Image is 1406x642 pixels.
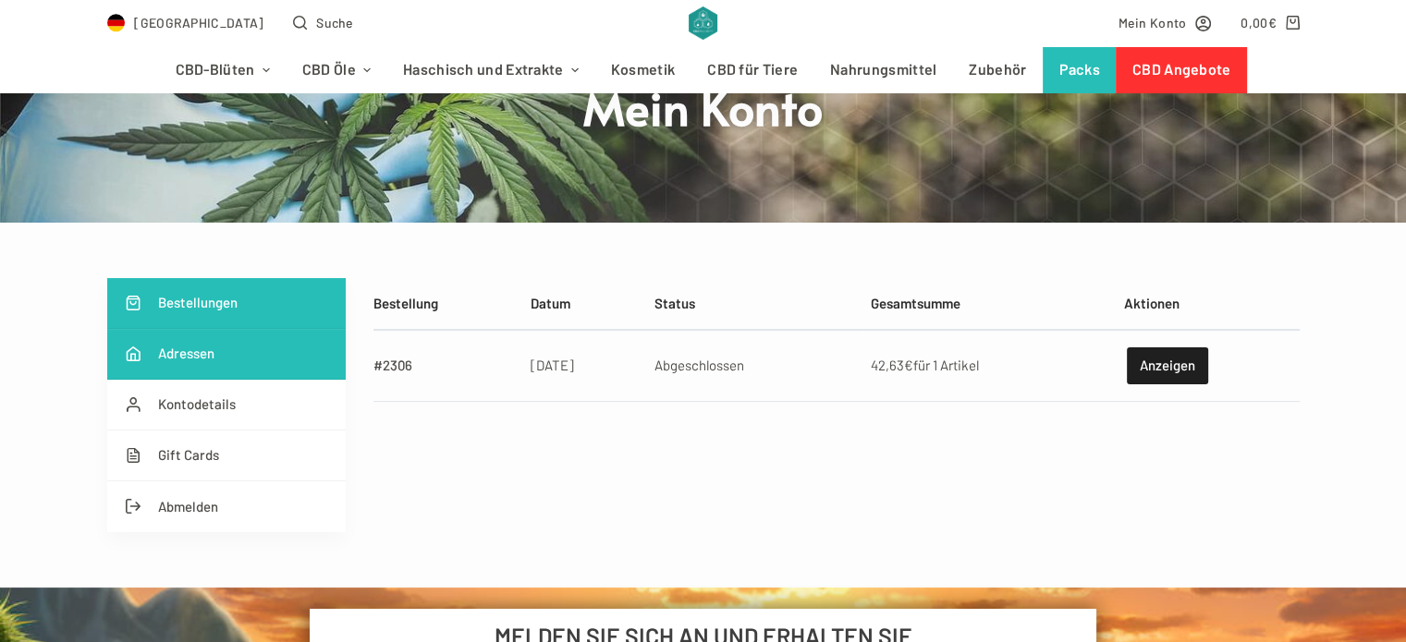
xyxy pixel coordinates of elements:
a: Adressen [107,329,346,380]
nav: Header-Menü [159,47,1247,93]
span: Gesamtsumme [871,295,960,311]
a: Shopping cart [1241,12,1299,33]
a: Bestellungen [107,278,346,329]
img: DE Flag [107,14,126,32]
a: Zubehör [953,47,1043,93]
td: für 1 Artikel [862,330,1115,402]
a: Nahrungsmittel [814,47,953,93]
span: € [904,357,913,373]
span: € [1267,15,1276,30]
a: Select Country [107,12,264,33]
a: Kontodetails [107,380,346,430]
a: Kosmetik [594,47,691,93]
a: #2306 [373,357,412,373]
h1: Mein Konto [357,77,1050,137]
a: Packs [1043,47,1117,93]
img: CBD Alchemy [689,6,717,40]
a: Abmelden [107,481,346,532]
span: Datum [531,295,570,311]
time: [DATE] [531,357,574,373]
span: Mein Konto [1118,12,1186,33]
a: CBD-Blüten [159,47,286,93]
a: CBD Öle [286,47,386,93]
bdi: 0,00 [1241,15,1277,30]
span: [GEOGRAPHIC_DATA] [134,12,263,33]
a: CBD für Tiere [691,47,814,93]
span: Status [654,295,695,311]
span: Bestellung [373,295,438,311]
a: Gift Cards [107,430,346,481]
a: CBD Angebote [1116,47,1247,93]
span: 42,63 [871,357,913,373]
span: Aktionen [1124,295,1180,311]
button: Open search form [293,12,353,33]
span: Suche [316,12,354,33]
td: Abgeschlossen [645,330,862,402]
a: Anzeigen [1127,347,1207,384]
a: Haschisch und Extrakte [386,47,594,93]
a: Mein Konto [1118,12,1211,33]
